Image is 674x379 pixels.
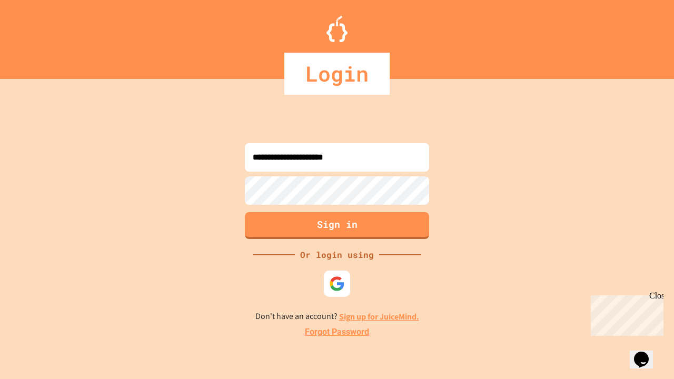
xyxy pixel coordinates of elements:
a: Forgot Password [305,326,369,338]
button: Sign in [245,212,429,239]
a: Sign up for JuiceMind. [339,311,419,322]
div: Or login using [295,248,379,261]
img: google-icon.svg [329,276,345,292]
div: Chat with us now!Close [4,4,73,67]
iframe: chat widget [630,337,663,368]
iframe: chat widget [587,291,663,336]
p: Don't have an account? [255,310,419,323]
img: Logo.svg [326,16,348,42]
div: Login [284,53,390,95]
